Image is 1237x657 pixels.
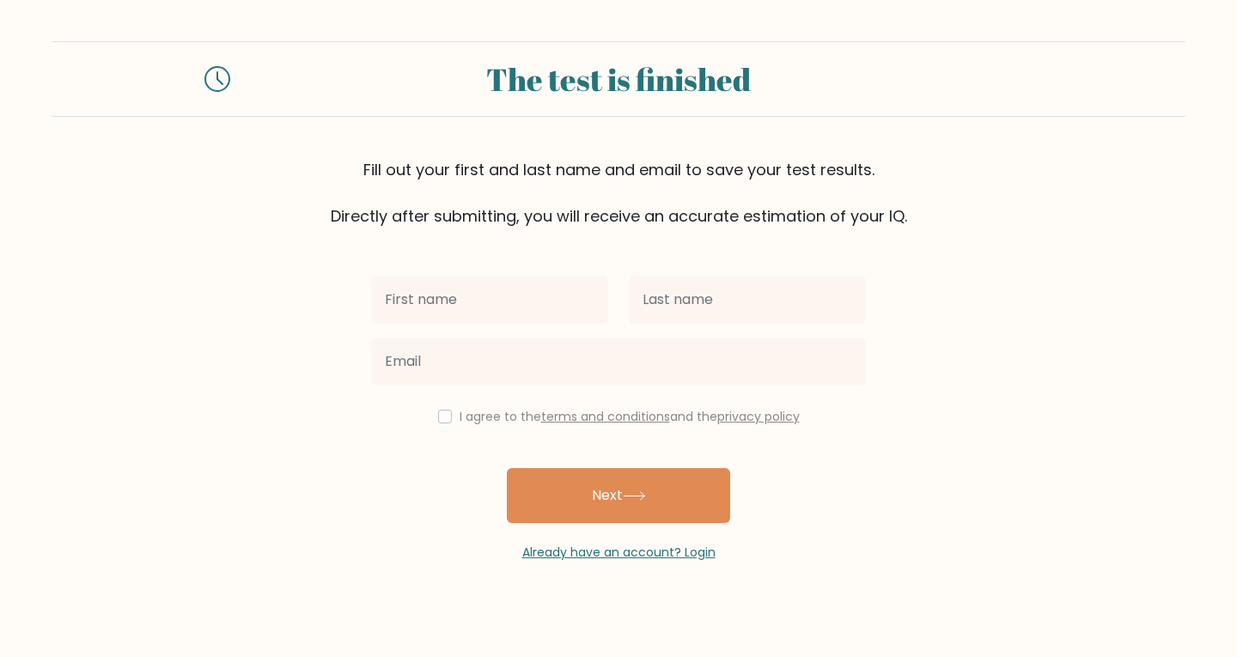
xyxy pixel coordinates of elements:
[371,276,608,324] input: First name
[52,158,1185,228] div: Fill out your first and last name and email to save your test results. Directly after submitting,...
[717,408,800,425] a: privacy policy
[371,338,866,386] input: Email
[460,408,800,425] label: I agree to the and the
[522,544,716,561] a: Already have an account? Login
[629,276,866,324] input: Last name
[507,468,730,523] button: Next
[251,56,986,102] div: The test is finished
[541,408,670,425] a: terms and conditions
